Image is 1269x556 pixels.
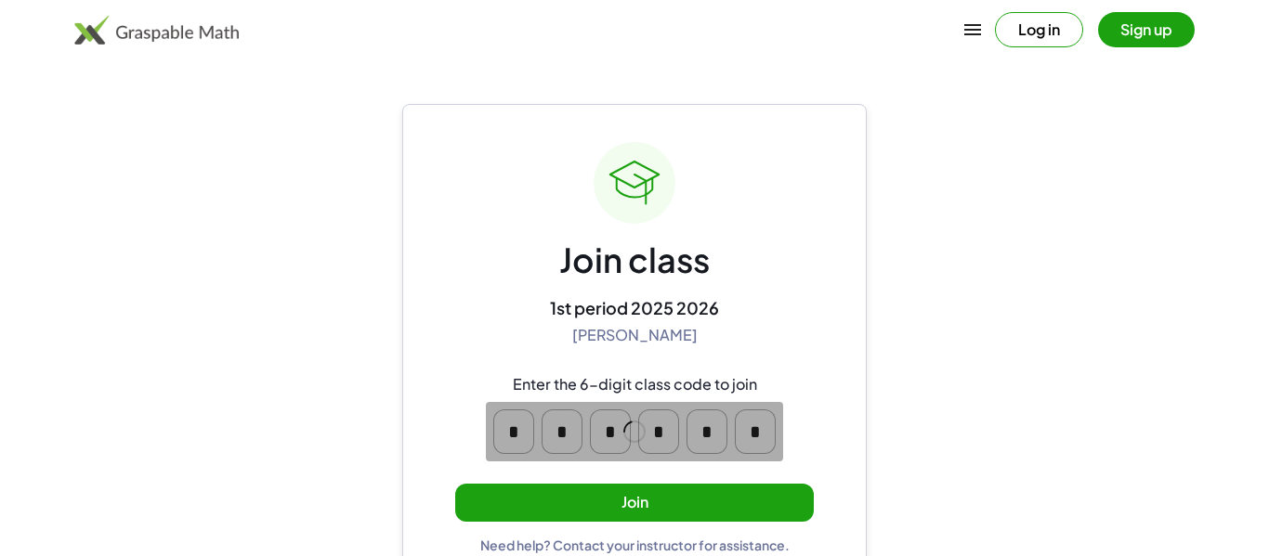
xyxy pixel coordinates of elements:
[995,12,1083,47] button: Log in
[513,375,757,394] div: Enter the 6-digit class code to join
[1098,12,1195,47] button: Sign up
[550,297,719,318] div: 1st period 2025 2026
[559,239,710,282] div: Join class
[480,537,790,553] div: Need help? Contact your instructor for assistance.
[455,484,814,522] button: Join
[572,326,698,345] div: [PERSON_NAME]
